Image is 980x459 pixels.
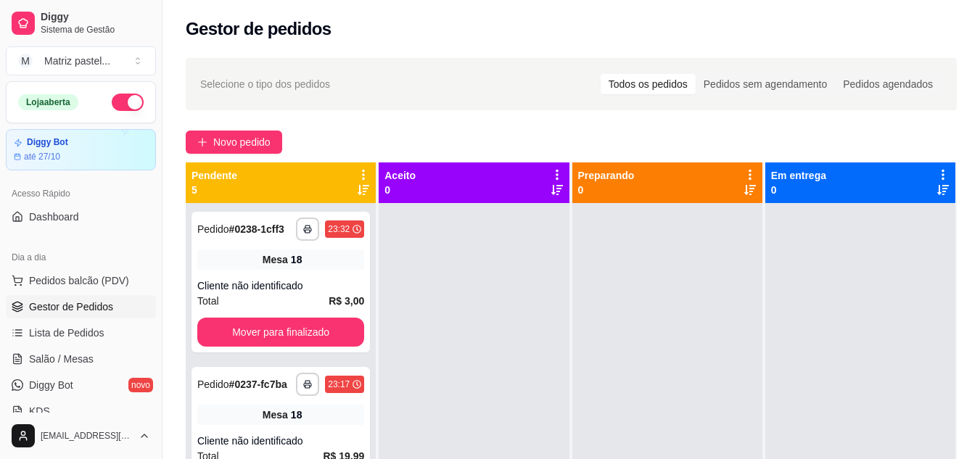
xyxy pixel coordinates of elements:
div: Acesso Rápido [6,182,156,205]
a: Lista de Pedidos [6,321,156,344]
button: [EMAIL_ADDRESS][DOMAIN_NAME] [6,418,156,453]
span: Salão / Mesas [29,352,94,366]
a: Salão / Mesas [6,347,156,371]
a: KDS [6,400,156,423]
div: 18 [291,408,302,422]
span: Pedido [197,223,229,235]
div: Pedidos agendados [835,74,941,94]
div: Pedidos sem agendamento [696,74,835,94]
a: DiggySistema de Gestão [6,6,156,41]
span: Dashboard [29,210,79,224]
span: KDS [29,404,50,418]
span: M [18,54,33,68]
span: [EMAIL_ADDRESS][DOMAIN_NAME] [41,430,133,442]
p: 0 [384,183,416,197]
p: 0 [771,183,826,197]
span: Novo pedido [213,134,271,150]
button: Pedidos balcão (PDV) [6,269,156,292]
a: Gestor de Pedidos [6,295,156,318]
div: 18 [291,252,302,267]
span: Pedidos balcão (PDV) [29,273,129,288]
button: Novo pedido [186,131,282,154]
div: Matriz pastel ... [44,54,110,68]
p: Pendente [192,168,237,183]
div: Cliente não identificado [197,278,364,293]
article: Diggy Bot [27,137,68,148]
button: Select a team [6,46,156,75]
article: até 27/10 [24,151,60,162]
span: Mesa [263,408,288,422]
span: Selecione o tipo dos pedidos [200,76,330,92]
strong: R$ 3,00 [329,295,364,307]
div: Dia a dia [6,246,156,269]
span: Lista de Pedidos [29,326,104,340]
p: 5 [192,183,237,197]
span: Diggy [41,11,150,24]
div: Cliente não identificado [197,434,364,448]
span: Total [197,293,219,309]
p: Preparando [578,168,635,183]
a: Dashboard [6,205,156,228]
p: Em entrega [771,168,826,183]
p: 0 [578,183,635,197]
div: 23:32 [328,223,350,235]
p: Aceito [384,168,416,183]
span: Gestor de Pedidos [29,299,113,314]
span: Diggy Bot [29,378,73,392]
a: Diggy Botaté 27/10 [6,129,156,170]
span: Pedido [197,379,229,390]
button: Alterar Status [112,94,144,111]
span: Mesa [263,252,288,267]
span: Sistema de Gestão [41,24,150,36]
strong: # 0238-1cff3 [229,223,284,235]
div: Loja aberta [18,94,78,110]
span: plus [197,137,207,147]
button: Mover para finalizado [197,318,364,347]
div: Todos os pedidos [601,74,696,94]
div: 23:17 [328,379,350,390]
h2: Gestor de pedidos [186,17,332,41]
a: Diggy Botnovo [6,373,156,397]
strong: # 0237-fc7ba [229,379,287,390]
